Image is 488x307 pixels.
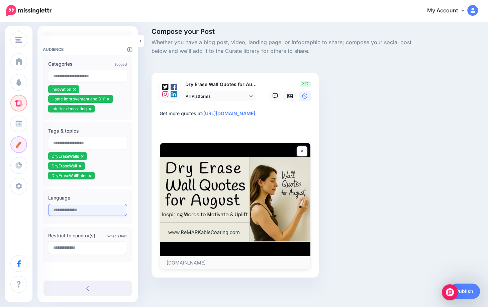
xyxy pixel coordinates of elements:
[43,47,132,52] h4: Audience
[48,194,127,202] label: Language
[52,173,87,178] span: DryEraseWallPaint
[442,284,458,300] div: Open Intercom Messenger
[182,81,257,88] p: Dry Erase Wall Quotes for August: Inspiring Words to Motivate & Uplift
[186,93,248,100] span: All Platforms
[52,106,87,111] span: Interior decorating
[6,5,52,16] img: Missinglettr
[152,38,422,56] span: Whether you have a blog post, video, landing page, or infographic to share; compose your social p...
[152,28,422,35] span: Compose your Post
[48,232,127,240] label: Restrict to country(s)
[114,62,127,66] a: Suggest
[420,3,478,19] a: My Account
[449,284,480,299] a: Publish
[107,234,127,238] a: What is this?
[160,109,313,118] div: Get more quotes at:
[52,154,79,159] span: DryEraseWalls
[182,91,256,101] a: All Platforms
[48,60,127,68] label: Categories
[48,127,127,135] label: Tags & topics
[52,87,71,92] span: Innovation
[52,96,105,101] span: Home improvement and DIY
[167,260,304,266] p: [DOMAIN_NAME]
[52,163,77,168] span: DryEraseWall
[300,81,311,87] span: 237
[15,37,22,43] img: menu.png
